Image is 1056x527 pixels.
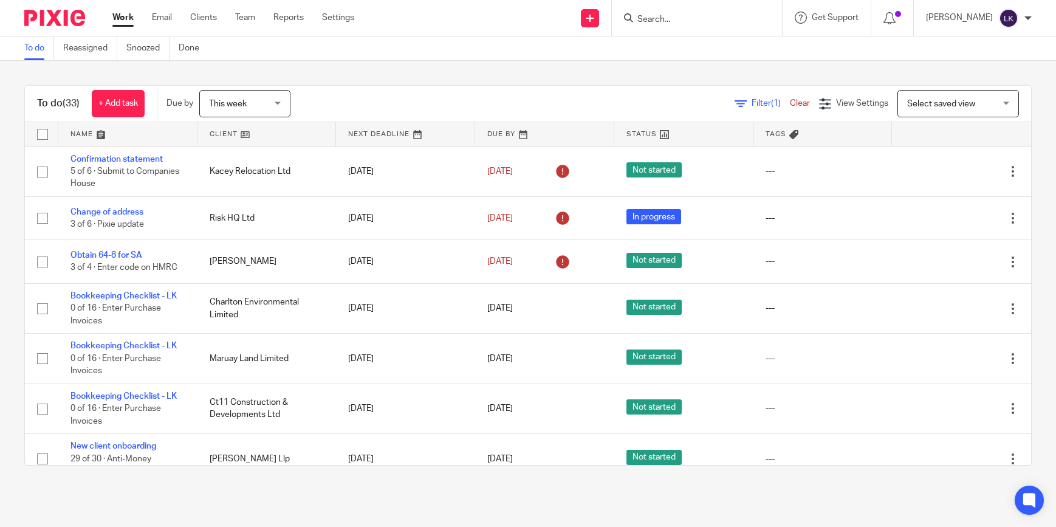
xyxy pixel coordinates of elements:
[37,97,80,110] h1: To do
[487,455,513,463] span: [DATE]
[626,300,682,315] span: Not started
[626,450,682,465] span: Not started
[273,12,304,24] a: Reports
[487,257,513,266] span: [DATE]
[197,146,337,196] td: Kacey Relocation Ltd
[70,251,142,260] a: Obtain 64-8 for SA
[63,36,117,60] a: Reassigned
[209,100,247,108] span: This week
[626,253,682,268] span: Not started
[92,90,145,117] a: + Add task
[190,12,217,24] a: Clients
[836,99,888,108] span: View Settings
[166,97,193,109] p: Due by
[487,167,513,176] span: [DATE]
[152,12,172,24] a: Email
[790,99,810,108] a: Clear
[487,404,513,413] span: [DATE]
[626,162,682,177] span: Not started
[766,212,880,224] div: ---
[197,283,337,333] td: Charlton Environmental Limited
[336,146,475,196] td: [DATE]
[70,404,161,425] span: 0 of 16 · Enter Purchase Invoices
[766,302,880,314] div: ---
[70,292,177,300] a: Bookkeeping Checklist - LK
[487,304,513,312] span: [DATE]
[70,264,177,272] span: 3 of 4 · Enter code on HMRC
[70,155,163,164] a: Confirmation statement
[70,342,177,350] a: Bookkeeping Checklist - LK
[70,354,161,376] span: 0 of 16 · Enter Purchase Invoices
[24,10,85,26] img: Pixie
[336,434,475,484] td: [DATE]
[926,12,993,24] p: [PERSON_NAME]
[766,165,880,177] div: ---
[70,304,161,325] span: 0 of 16 · Enter Purchase Invoices
[752,99,790,108] span: Filter
[907,100,975,108] span: Select saved view
[179,36,208,60] a: Done
[197,240,337,283] td: [PERSON_NAME]
[197,334,337,384] td: Maruay Land Limited
[766,131,786,137] span: Tags
[771,99,781,108] span: (1)
[336,334,475,384] td: [DATE]
[197,434,337,484] td: [PERSON_NAME] Llp
[70,455,151,476] span: 29 of 30 · Anti-Money Laundering checks
[487,214,513,222] span: [DATE]
[812,13,859,22] span: Get Support
[197,196,337,239] td: Risk HQ Ltd
[626,399,682,415] span: Not started
[766,453,880,465] div: ---
[636,15,746,26] input: Search
[197,384,337,433] td: Ct11 Construction & Developments Ltd
[70,392,177,401] a: Bookkeeping Checklist - LK
[24,36,54,60] a: To do
[766,402,880,415] div: ---
[70,220,144,229] span: 3 of 6 · Pixie update
[235,12,255,24] a: Team
[336,384,475,433] td: [DATE]
[999,9,1018,28] img: svg%3E
[626,209,681,224] span: In progress
[766,255,880,267] div: ---
[70,208,143,216] a: Change of address
[336,240,475,283] td: [DATE]
[766,353,880,365] div: ---
[63,98,80,108] span: (33)
[626,350,682,365] span: Not started
[336,196,475,239] td: [DATE]
[336,283,475,333] td: [DATE]
[487,354,513,363] span: [DATE]
[70,167,179,188] span: 5 of 6 · Submit to Companies House
[112,12,134,24] a: Work
[70,442,156,450] a: New client onboarding
[126,36,170,60] a: Snoozed
[322,12,354,24] a: Settings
